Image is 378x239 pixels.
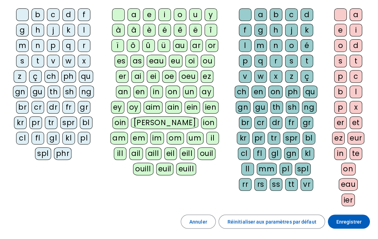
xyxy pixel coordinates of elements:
div: tt [285,178,297,191]
div: ion [201,116,217,129]
div: p [334,101,346,114]
div: l [239,39,251,52]
div: rs [254,178,267,191]
div: spr [60,116,77,129]
div: oin [112,116,128,129]
div: vr [300,178,313,191]
div: rr [239,178,251,191]
div: sh [63,86,76,98]
div: w [254,70,267,83]
div: fl [253,147,266,160]
div: aill [146,147,161,160]
div: ch [44,70,58,83]
div: a [349,8,362,21]
div: ll [241,163,254,175]
div: gr [78,101,90,114]
div: s [16,55,29,67]
div: on [341,163,355,175]
div: e [334,24,346,36]
div: z [14,70,26,83]
div: en [133,86,147,98]
div: c [47,8,59,21]
div: c [285,8,297,21]
div: gu [253,101,267,114]
div: h [269,24,282,36]
div: g [254,24,267,36]
div: gn [284,147,299,160]
div: kl [301,147,314,160]
div: t [31,55,44,67]
div: j [285,24,297,36]
div: a [127,8,140,21]
div: k [300,24,313,36]
button: Enregistrer [328,214,370,228]
div: tr [45,116,57,129]
div: on [268,86,282,98]
div: phr [54,147,72,160]
div: oe [162,70,176,83]
div: euill [176,163,196,175]
div: ch [234,86,248,98]
div: é [300,39,313,52]
div: [PERSON_NAME] [131,116,198,129]
div: cl [238,147,250,160]
div: i [349,24,362,36]
div: kr [14,116,27,129]
div: qu [79,70,93,83]
div: b [31,8,44,21]
div: aim [143,101,163,114]
div: ey [111,101,124,114]
div: ez [332,132,344,144]
div: p [47,39,59,52]
div: s [285,55,297,67]
div: ez [201,70,213,83]
div: eu [169,55,182,67]
div: ç [300,70,313,83]
div: eill [180,147,195,160]
div: am [110,132,128,144]
div: gl [47,132,59,144]
div: t [300,55,313,67]
span: Réinitialiser aux paramètres par défaut [227,217,316,226]
div: d [300,8,313,21]
div: i [158,8,171,21]
div: x [78,55,90,67]
span: Annuler [189,217,207,226]
div: ç [29,70,42,83]
div: et [349,116,362,129]
div: spl [35,147,51,160]
div: ë [189,24,202,36]
div: o [285,39,297,52]
div: kl [62,132,75,144]
div: ay [199,86,213,98]
div: gr [300,116,313,129]
div: g [16,24,29,36]
div: ê [174,24,186,36]
div: p [334,70,346,83]
div: gl [268,147,281,160]
div: en [251,86,265,98]
div: u [189,8,202,21]
div: o [174,8,186,21]
div: ail [129,147,143,160]
div: kr [237,132,249,144]
div: mm [257,163,276,175]
div: k [62,24,75,36]
div: l [349,86,362,98]
div: fl [31,132,44,144]
div: ar [190,39,203,52]
div: au [173,39,187,52]
div: m [254,39,267,52]
div: d [349,39,362,52]
div: pr [29,116,42,129]
div: es [114,55,127,67]
div: s [334,55,346,67]
div: v [47,55,59,67]
div: ill [114,147,126,160]
div: um [187,132,203,144]
div: t [349,55,362,67]
div: p [239,55,251,67]
span: Enregistrer [336,217,361,226]
div: a [254,8,267,21]
div: te [349,147,362,160]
